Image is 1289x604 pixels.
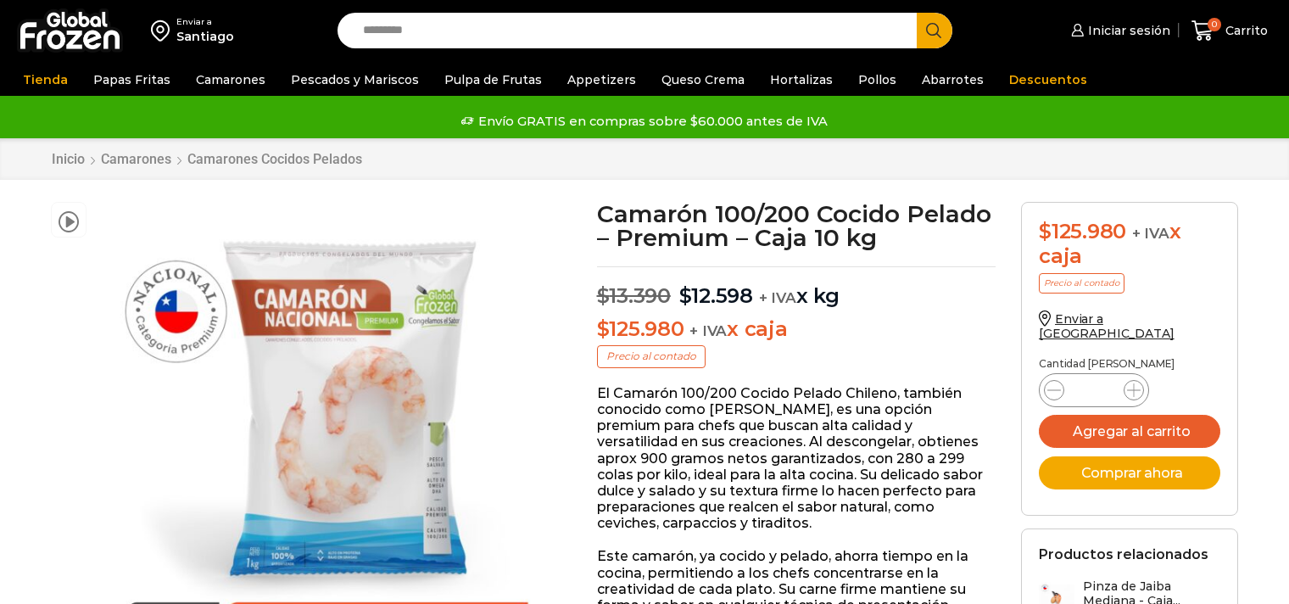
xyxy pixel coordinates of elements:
[597,283,610,308] span: $
[1039,415,1220,448] button: Agregar al carrito
[51,151,363,167] nav: Breadcrumb
[187,64,274,96] a: Camarones
[679,283,692,308] span: $
[1001,64,1096,96] a: Descuentos
[762,64,841,96] a: Hortalizas
[597,316,610,341] span: $
[597,316,684,341] bdi: 125.980
[1039,219,1052,243] span: $
[151,16,176,45] img: address-field-icon.svg
[1187,11,1272,51] a: 0 Carrito
[1078,378,1110,402] input: Product quantity
[176,28,234,45] div: Santiago
[597,266,996,309] p: x kg
[1039,311,1175,341] a: Enviar a [GEOGRAPHIC_DATA]
[597,202,996,249] h1: Camarón 100/200 Cocido Pelado – Premium – Caja 10 kg
[759,289,796,306] span: + IVA
[1039,456,1220,489] button: Comprar ahora
[1039,546,1208,562] h2: Productos relacionados
[597,317,996,342] p: x caja
[917,13,952,48] button: Search button
[1039,220,1220,269] div: x caja
[597,283,671,308] bdi: 13.390
[282,64,427,96] a: Pescados y Mariscos
[100,151,172,167] a: Camarones
[597,345,706,367] p: Precio al contado
[679,283,753,308] bdi: 12.598
[1039,358,1220,370] p: Cantidad [PERSON_NAME]
[850,64,905,96] a: Pollos
[1039,273,1124,294] p: Precio al contado
[51,151,86,167] a: Inicio
[1067,14,1170,48] a: Iniciar sesión
[597,385,996,532] p: El Camarón 100/200 Cocido Pelado Chileno, también conocido como [PERSON_NAME], es una opción prem...
[1084,22,1170,39] span: Iniciar sesión
[913,64,992,96] a: Abarrotes
[653,64,753,96] a: Queso Crema
[1208,18,1221,31] span: 0
[14,64,76,96] a: Tienda
[559,64,644,96] a: Appetizers
[1221,22,1268,39] span: Carrito
[689,322,727,339] span: + IVA
[176,16,234,28] div: Enviar a
[1039,219,1126,243] bdi: 125.980
[187,151,363,167] a: Camarones Cocidos Pelados
[1132,225,1169,242] span: + IVA
[85,64,179,96] a: Papas Fritas
[436,64,550,96] a: Pulpa de Frutas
